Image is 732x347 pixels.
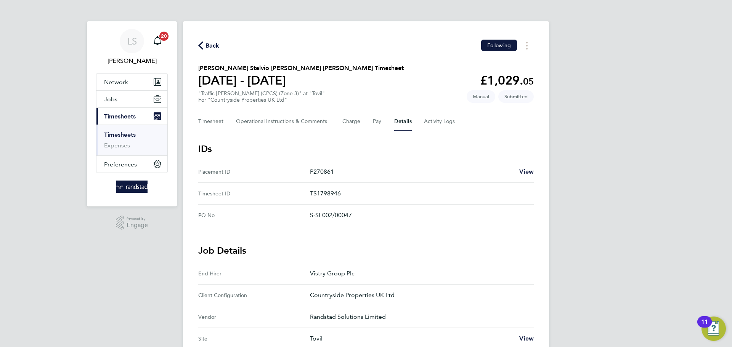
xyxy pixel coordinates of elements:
[701,322,708,332] div: 11
[310,211,528,220] p: S-SE002/00047
[104,161,137,168] span: Preferences
[310,291,528,300] p: Countryside Properties UK Ltd
[701,317,726,341] button: Open Resource Center, 11 new notifications
[96,108,167,125] button: Timesheets
[523,76,534,87] span: 05
[104,113,136,120] span: Timesheets
[310,269,528,278] p: Vistry Group Plc
[205,41,220,50] span: Back
[480,73,534,88] app-decimal: £1,029.
[424,112,456,131] button: Activity Logs
[342,112,361,131] button: Charge
[96,125,167,155] div: Timesheets
[498,90,534,103] span: This timesheet is Submitted.
[127,216,148,222] span: Powered by
[519,334,534,343] a: View
[373,112,382,131] button: Pay
[310,334,513,343] p: Tovil
[198,211,310,220] div: PO No
[159,32,169,41] span: 20
[198,291,310,300] div: Client Configuration
[96,91,167,107] button: Jobs
[310,312,528,321] p: Randstad Solutions Limited
[198,312,310,321] div: Vendor
[198,64,404,73] h2: [PERSON_NAME] Stelvio [PERSON_NAME] [PERSON_NAME] Timesheet
[198,97,325,103] div: For "Countryside Properties UK Ltd"
[198,73,404,88] h1: [DATE] - [DATE]
[310,167,513,176] p: P270861
[519,168,534,175] span: View
[519,167,534,176] a: View
[198,90,325,103] div: "Traffic [PERSON_NAME] (CPCS) (Zone 3)" at "Tovil"
[104,78,128,86] span: Network
[236,112,330,131] button: Operational Instructions & Comments
[467,90,495,103] span: This timesheet was manually created.
[150,29,165,53] a: 20
[198,41,220,50] button: Back
[520,40,534,51] button: Timesheets Menu
[198,112,224,131] button: Timesheet
[310,189,528,198] p: TS1798946
[96,74,167,90] button: Network
[481,40,517,51] button: Following
[198,167,310,176] div: Placement ID
[96,29,168,66] a: LS[PERSON_NAME]
[104,131,136,138] a: Timesheets
[87,21,177,206] nav: Main navigation
[116,216,148,230] a: Powered byEngage
[127,222,148,229] span: Engage
[394,112,412,131] button: Details
[198,143,534,155] h3: IDs
[127,36,137,46] span: LS
[198,245,534,257] h3: Job Details
[487,42,511,49] span: Following
[96,56,168,66] span: Lewis Saunders
[198,269,310,278] div: End Hirer
[198,334,310,343] div: Site
[116,181,148,193] img: randstad-logo-retina.png
[519,335,534,342] span: View
[104,142,130,149] a: Expenses
[96,156,167,173] button: Preferences
[96,181,168,193] a: Go to home page
[198,189,310,198] div: Timesheet ID
[104,96,117,103] span: Jobs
